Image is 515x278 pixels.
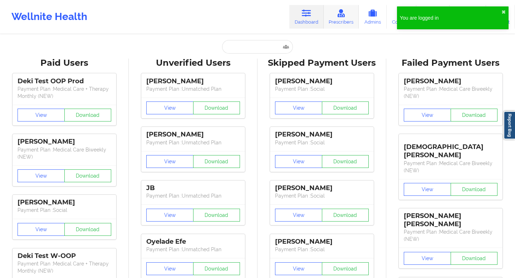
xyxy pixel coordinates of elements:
div: [DEMOGRAPHIC_DATA][PERSON_NAME] [404,138,497,159]
div: [PERSON_NAME] [275,77,369,85]
button: View [146,209,193,222]
button: Download [193,209,240,222]
p: Payment Plan : Medical Care Biweekly (NEW) [404,228,497,243]
button: Download [451,183,498,196]
div: Skipped Payment Users [263,58,381,69]
p: Payment Plan : Social [275,85,369,93]
p: Payment Plan : Social [275,246,369,253]
button: Download [451,109,498,121]
button: Download [193,262,240,275]
div: [PERSON_NAME] [18,138,111,146]
div: [PERSON_NAME] [18,198,111,207]
a: Report Bug [504,111,515,139]
p: Payment Plan : Medical Care Biweekly (NEW) [18,146,111,160]
button: Download [451,252,498,265]
p: Payment Plan : Social [275,192,369,199]
button: close [501,9,506,15]
div: Oyelade Efe [146,238,240,246]
button: View [404,109,451,121]
div: Failed Payment Users [391,58,510,69]
button: Download [64,223,112,236]
button: View [18,223,65,236]
div: You are logged in [400,14,501,21]
p: Payment Plan : Unmatched Plan [146,85,240,93]
div: [PERSON_NAME] [275,184,369,192]
div: [PERSON_NAME] [275,238,369,246]
div: Paid Users [5,58,124,69]
div: [PERSON_NAME] [275,130,369,139]
a: Dashboard [289,5,324,29]
button: Download [322,101,369,114]
button: View [18,169,65,182]
a: Prescribers [324,5,359,29]
div: Deki Test OOP Prod [18,77,111,85]
button: Download [193,101,240,114]
button: Download [322,209,369,222]
p: Payment Plan : Medical Care Biweekly (NEW) [404,160,497,174]
div: [PERSON_NAME] [404,77,497,85]
div: Unverified Users [134,58,252,69]
p: Payment Plan : Unmatched Plan [146,246,240,253]
button: View [275,262,322,275]
button: View [404,183,451,196]
p: Payment Plan : Medical Care + Therapy Monthly (NEW) [18,260,111,274]
button: Download [193,155,240,168]
a: Coaches [387,5,416,29]
div: [PERSON_NAME] [PERSON_NAME] [404,212,497,228]
div: [PERSON_NAME] [146,130,240,139]
button: Download [64,169,112,182]
button: View [146,262,193,275]
button: View [146,101,193,114]
p: Payment Plan : Medical Care + Therapy Monthly (NEW) [18,85,111,100]
button: View [275,155,322,168]
p: Payment Plan : Unmatched Plan [146,192,240,199]
button: View [18,109,65,121]
button: View [404,252,451,265]
button: View [146,155,193,168]
button: View [275,209,322,222]
p: Payment Plan : Medical Care Biweekly (NEW) [404,85,497,100]
div: [PERSON_NAME] [146,77,240,85]
button: Download [64,109,112,121]
button: Download [322,262,369,275]
p: Payment Plan : Social [275,139,369,146]
a: Admins [359,5,387,29]
div: JB [146,184,240,192]
button: Download [322,155,369,168]
p: Payment Plan : Unmatched Plan [146,139,240,146]
button: View [275,101,322,114]
p: Payment Plan : Social [18,207,111,214]
div: Deki Test W-OOP [18,252,111,260]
